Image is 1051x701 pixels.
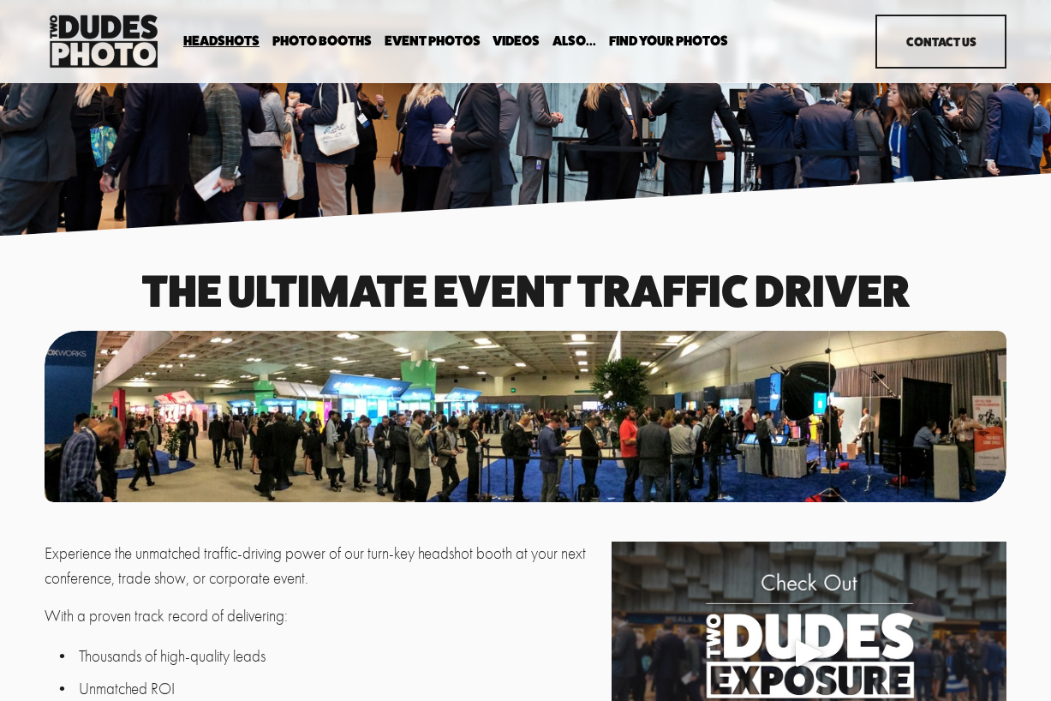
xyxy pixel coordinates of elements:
p: Experience the unmatched traffic-driving power of our turn-key headshot booth at your next confer... [45,542,602,590]
a: folder dropdown [552,33,596,50]
span: Find Your Photos [609,34,728,48]
p: With a proven track record of delivering: [45,604,602,628]
a: Videos [493,33,540,50]
div: Play [789,632,830,674]
a: folder dropdown [183,33,260,50]
h1: The Ultimate event traffic driver [45,271,1007,312]
a: folder dropdown [609,33,728,50]
span: Photo Booths [272,34,372,48]
a: Event Photos [385,33,481,50]
img: Two Dudes Photo | Headshots, Portraits &amp; Photo Booths [45,10,163,72]
p: Thousands of high-quality leads [79,644,602,668]
span: Also... [552,34,596,48]
p: Unmatched ROI [79,677,602,701]
span: Headshots [183,34,260,48]
a: folder dropdown [272,33,372,50]
a: Contact Us [875,15,1006,69]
